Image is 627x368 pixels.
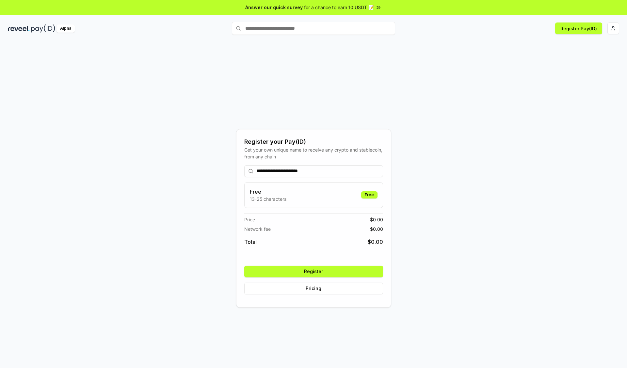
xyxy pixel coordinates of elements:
[304,4,374,11] span: for a chance to earn 10 USDT 📝
[368,238,383,246] span: $ 0.00
[8,24,30,33] img: reveel_dark
[361,191,378,199] div: Free
[244,146,383,160] div: Get your own unique name to receive any crypto and stablecoin, from any chain
[244,283,383,294] button: Pricing
[370,226,383,232] span: $ 0.00
[250,188,286,196] h3: Free
[555,22,602,34] button: Register Pay(ID)
[56,24,75,33] div: Alpha
[244,137,383,146] div: Register your Pay(ID)
[370,216,383,223] span: $ 0.00
[245,4,303,11] span: Answer our quick survey
[244,226,271,232] span: Network fee
[244,216,255,223] span: Price
[250,196,286,202] p: 13-25 characters
[31,24,55,33] img: pay_id
[244,266,383,277] button: Register
[244,238,257,246] span: Total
